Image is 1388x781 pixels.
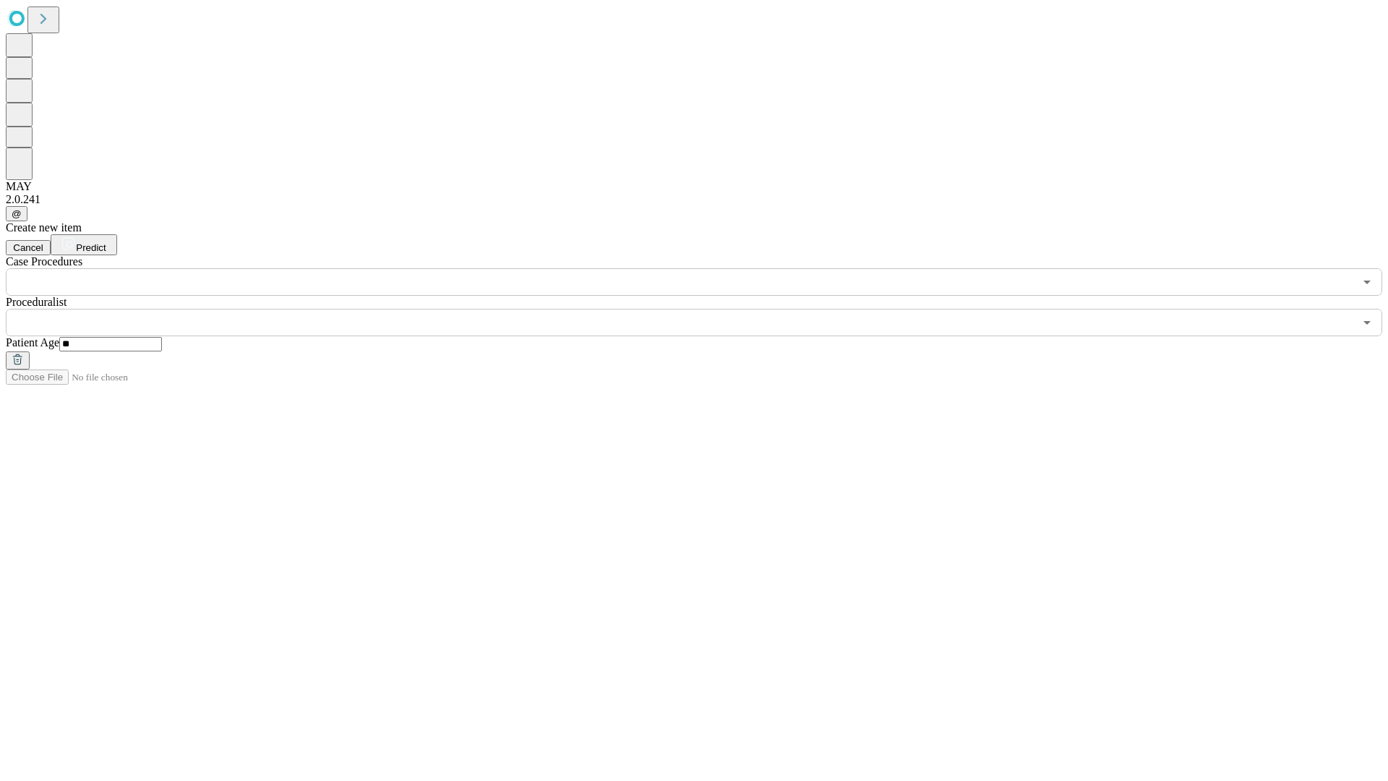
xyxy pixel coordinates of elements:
button: Open [1357,272,1377,292]
span: Create new item [6,221,82,234]
span: Patient Age [6,336,59,349]
button: Predict [51,234,117,255]
span: Scheduled Procedure [6,255,82,268]
div: MAY [6,180,1382,193]
button: Cancel [6,240,51,255]
button: @ [6,206,27,221]
span: Cancel [13,242,43,253]
div: 2.0.241 [6,193,1382,206]
span: Proceduralist [6,296,67,308]
span: @ [12,208,22,219]
button: Open [1357,312,1377,333]
span: Predict [76,242,106,253]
